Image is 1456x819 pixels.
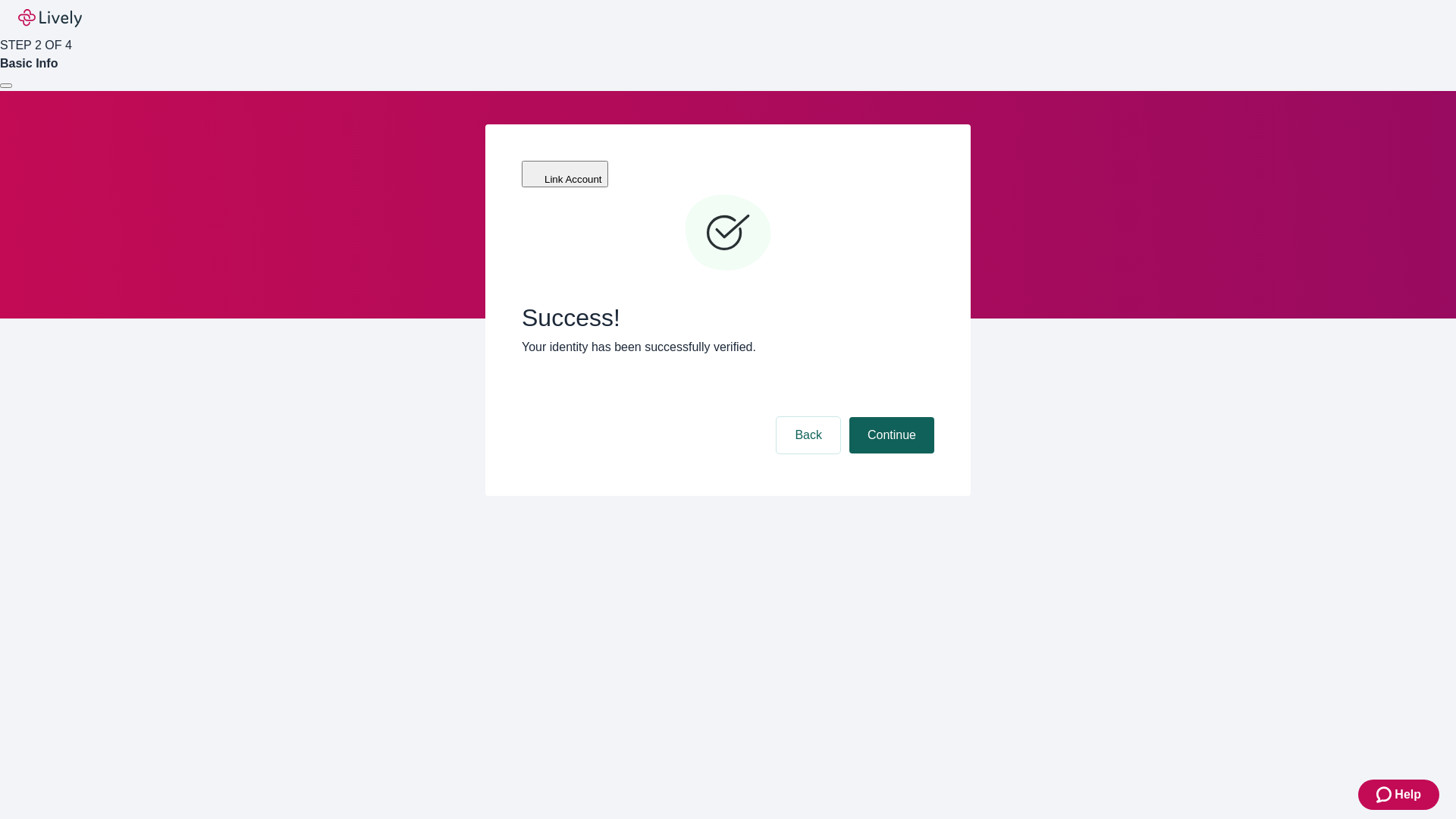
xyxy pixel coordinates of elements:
span: Help [1395,786,1421,804]
button: Link Account [522,161,608,187]
p: Your identity has been successfully verified. [522,338,934,356]
span: Success! [522,303,934,332]
svg: Zendesk support icon [1376,786,1395,804]
img: Lively [18,9,82,27]
button: Continue [849,417,934,453]
button: Zendesk support iconHelp [1358,780,1439,810]
button: Back [777,417,840,453]
svg: Checkmark icon [682,188,773,279]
